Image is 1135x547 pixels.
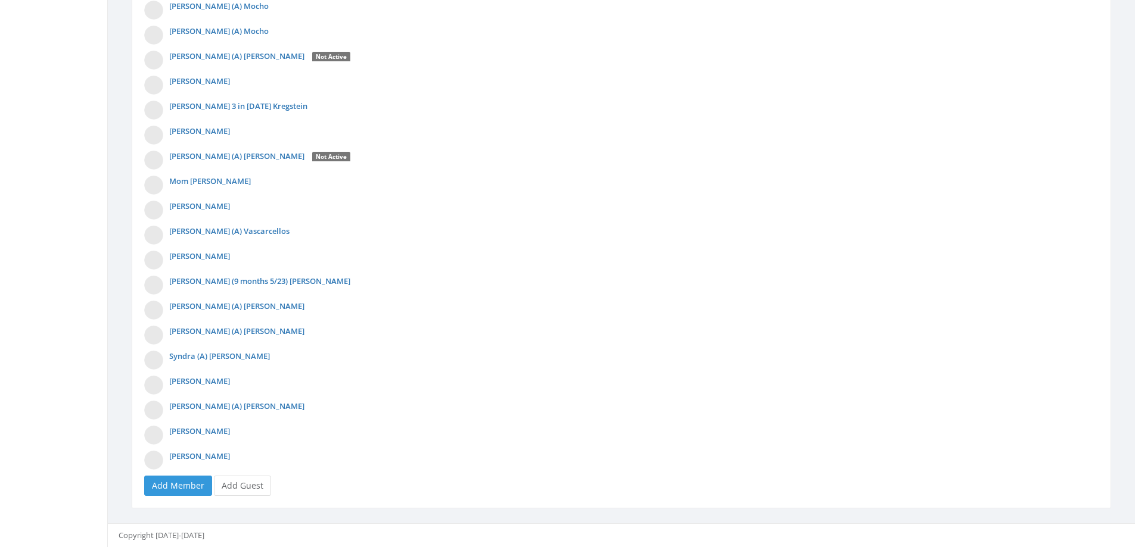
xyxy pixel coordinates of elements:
img: Photo [144,451,163,470]
a: Syndra (A) [PERSON_NAME] [169,351,270,361]
a: [PERSON_NAME] (A) Mocho [169,26,269,36]
a: [PERSON_NAME] [169,201,230,211]
a: [PERSON_NAME] (A) [PERSON_NAME] [169,151,304,161]
img: Photo [144,351,163,370]
img: Photo [144,151,163,170]
img: Photo [144,126,163,145]
img: Photo [144,226,163,245]
img: Photo [144,201,163,220]
img: Photo [144,51,163,70]
div: Not Active [312,52,350,62]
img: Photo [144,401,163,420]
a: [PERSON_NAME] (A) [PERSON_NAME] [169,401,304,411]
footer: Copyright [DATE]-[DATE] [108,523,1135,547]
a: Add Member [144,476,212,496]
a: [PERSON_NAME] [169,76,230,86]
a: [PERSON_NAME] [169,126,230,136]
img: Photo [144,76,163,95]
a: [PERSON_NAME] [169,376,230,386]
a: [PERSON_NAME] (9 months 5/23) [PERSON_NAME] [169,276,350,286]
a: [PERSON_NAME] 3 in [DATE] Kregstein [169,101,307,111]
img: Photo [144,101,163,120]
div: Not Active [312,152,350,162]
a: [PERSON_NAME] (A) [PERSON_NAME] [169,326,304,336]
img: Photo [144,426,163,445]
a: [PERSON_NAME] (A) [PERSON_NAME] [169,51,304,61]
a: [PERSON_NAME] [169,426,230,436]
img: Photo [144,376,163,395]
img: Photo [144,251,163,270]
a: Add Guest [214,476,271,496]
a: Mom [PERSON_NAME] [169,176,251,186]
a: [PERSON_NAME] [169,451,230,461]
a: [PERSON_NAME] (A) [PERSON_NAME] [169,301,304,311]
img: Photo [144,276,163,295]
img: Photo [144,176,163,195]
a: [PERSON_NAME] (A) Mocho [169,1,269,11]
a: [PERSON_NAME] (A) Vascarcellos [169,226,290,236]
img: Photo [144,26,163,45]
img: Photo [144,301,163,320]
img: Photo [144,1,163,20]
a: [PERSON_NAME] [169,251,230,261]
img: Photo [144,326,163,345]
